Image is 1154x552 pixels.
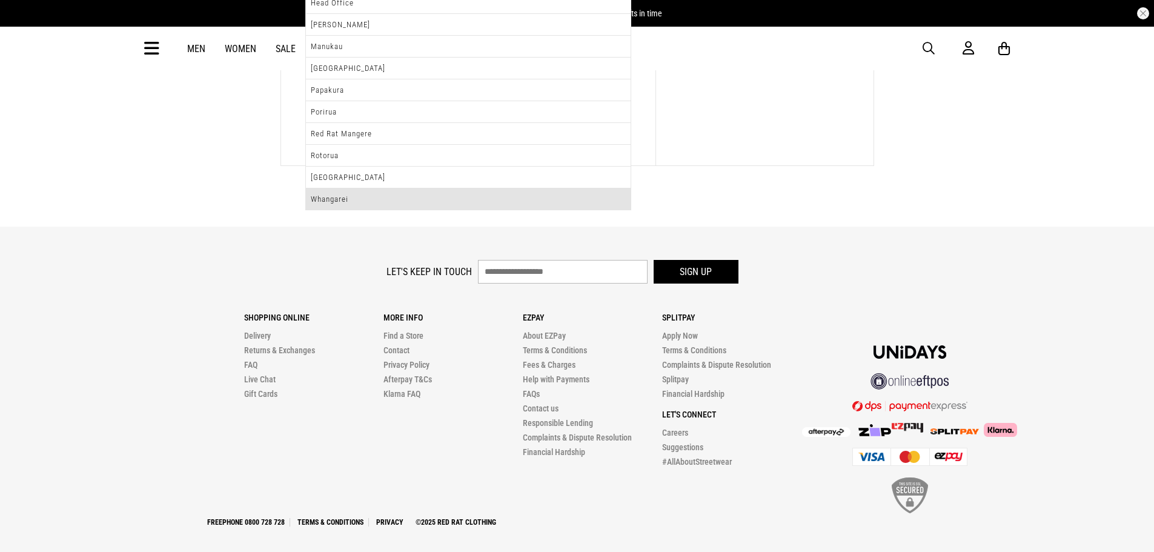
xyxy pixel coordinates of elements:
[662,374,689,384] a: Splitpay
[662,410,801,419] p: Let's Connect
[383,360,429,370] a: Privacy Policy
[306,36,631,58] li: Manukau
[306,14,631,36] li: [PERSON_NAME]
[802,427,851,437] img: Afterpay
[892,477,928,513] img: SSL
[523,374,589,384] a: Help with Payments
[874,345,946,359] img: Unidays
[306,58,631,79] li: [GEOGRAPHIC_DATA]
[930,428,979,434] img: Splitpay
[852,401,967,411] img: DPS
[225,43,256,55] a: Women
[244,345,315,355] a: Returns & Exchanges
[244,331,271,341] a: Delivery
[523,313,662,322] p: Ezpay
[306,145,631,167] li: Rotorua
[187,43,205,55] a: Men
[979,423,1017,436] img: Klarna
[244,389,277,399] a: Gift Cards
[306,101,631,123] li: Porirua
[383,331,423,341] a: Find a Store
[244,360,257,370] a: FAQ
[662,331,698,341] a: Apply Now
[383,345,410,355] a: Contact
[383,313,523,322] p: More Info
[293,518,369,527] a: Terms & Conditions
[523,345,587,355] a: Terms & Conditions
[244,313,383,322] p: Shopping Online
[662,360,771,370] a: Complaints & Dispute Resolution
[662,442,703,452] a: Suggestions
[306,167,631,188] li: [GEOGRAPHIC_DATA]
[523,447,585,457] a: Financial Hardship
[371,518,408,527] a: Privacy
[662,389,725,399] a: Financial Hardship
[654,260,738,284] button: Sign up
[523,360,575,370] a: Fees & Charges
[892,423,923,433] img: Splitpay
[202,518,290,527] a: Freephone 0800 728 728
[662,457,732,467] a: #AllAboutStreetwear
[383,389,420,399] a: Klarna FAQ
[523,389,540,399] a: FAQs
[662,428,688,437] a: Careers
[306,79,631,101] li: Papakura
[870,373,949,390] img: online eftpos
[852,448,967,466] img: Cards
[383,374,432,384] a: Afterpay T&Cs
[244,374,276,384] a: Live Chat
[523,418,593,428] a: Responsible Lending
[662,345,726,355] a: Terms & Conditions
[386,266,472,278] label: Let's keep in touch
[306,188,631,210] li: Whangarei
[276,43,296,55] a: Sale
[523,433,632,442] a: Complaints & Dispute Resolution
[662,313,801,322] p: Splitpay
[306,123,631,145] li: Red Rat Mangere
[858,424,892,436] img: Zip
[411,518,501,527] a: ©2025 Red Rat Clothing
[523,331,566,341] a: About EZPay
[523,404,559,413] a: Contact us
